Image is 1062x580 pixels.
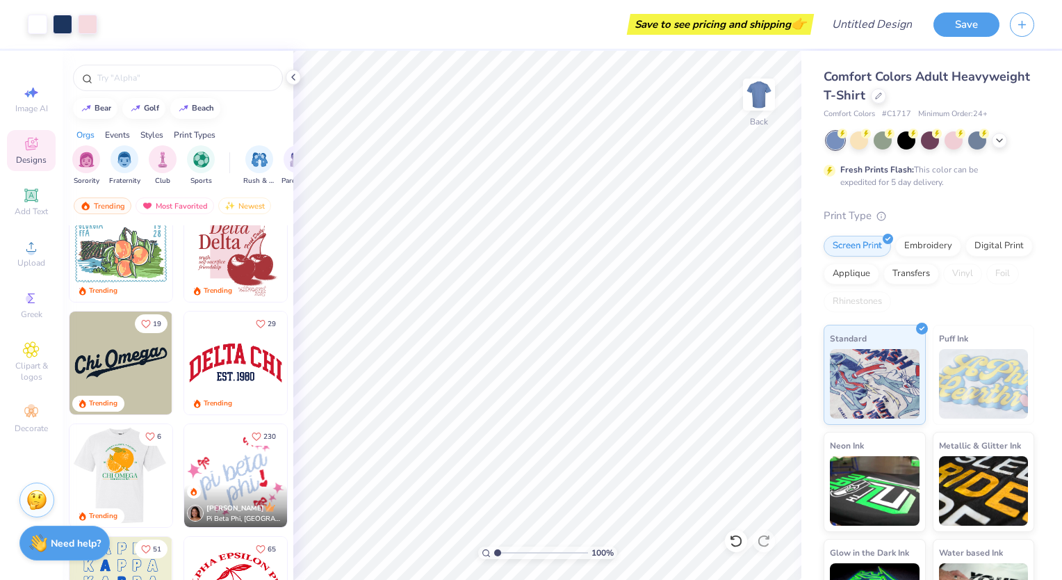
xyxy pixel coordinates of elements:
[105,129,130,141] div: Events
[80,201,91,211] img: trending.gif
[264,501,275,513] img: topCreatorCrown.gif
[187,145,215,186] div: filter for Sports
[939,438,1021,453] span: Metallic & Glitter Ink
[281,145,313,186] div: filter for Parent's Weekend
[824,108,875,120] span: Comfort Colors
[144,104,159,112] div: golf
[243,176,275,186] span: Rush & Bid
[830,331,867,346] span: Standard
[187,145,215,186] button: filter button
[187,505,204,522] img: Avatar
[281,176,313,186] span: Parent's Weekend
[281,145,313,186] button: filter button
[830,438,864,453] span: Neon Ink
[21,309,42,320] span: Greek
[243,145,275,186] button: filter button
[149,145,177,186] button: filter button
[178,104,189,113] img: trend_line.gif
[882,108,911,120] span: # C1717
[933,13,999,37] button: Save
[69,424,172,527] img: 2137973f-9321-41cc-8ed6-fcf982e6928d
[193,152,209,168] img: Sports Image
[824,291,891,312] div: Rhinestones
[16,154,47,166] span: Designs
[190,176,212,186] span: Sports
[745,81,773,108] img: Back
[591,547,614,559] span: 100 %
[250,314,282,333] button: Like
[965,236,1033,257] div: Digital Print
[109,176,140,186] span: Fraternity
[72,145,100,186] button: filter button
[95,104,111,112] div: bear
[170,98,220,119] button: beach
[821,10,923,38] input: Untitled Design
[72,145,100,186] div: filter for Sorority
[17,257,45,268] span: Upload
[136,198,214,214] div: Most Favorited
[117,152,132,168] img: Fraternity Image
[206,504,264,513] span: [PERSON_NAME]
[7,360,56,382] span: Clipart & logos
[243,145,275,186] div: filter for Rush & Bid
[139,427,168,446] button: Like
[70,199,172,302] img: 9100021e-d8eb-4de8-a958-446c7c52dcc2
[939,456,1029,526] img: Metallic & Glitter Ink
[174,129,215,141] div: Print Types
[268,321,276,328] span: 29
[153,321,161,328] span: 19
[192,104,214,112] div: beach
[89,286,117,296] div: Trending
[824,236,891,257] div: Screen Print
[172,312,275,414] img: 351908b9-c6d0-4210-aed3-578d79bec8a5
[184,424,287,527] img: a99ad750-4480-410d-83b7-cef9d3b6c30b
[89,398,117,409] div: Trending
[791,15,806,32] span: 👉
[76,129,95,141] div: Orgs
[939,349,1029,419] img: Puff Ink
[122,98,165,119] button: golf
[79,152,95,168] img: Sorority Image
[73,98,117,119] button: bear
[824,264,879,284] div: Applique
[840,164,914,175] strong: Fresh Prints Flash:
[830,349,920,419] img: Standard
[140,129,163,141] div: Styles
[172,424,275,527] img: 6760d60e-e954-4a7a-9a7f-d7a5db49fae6
[130,104,141,113] img: trend_line.gif
[184,199,287,302] img: f13d24e2-60bc-40ad-a640-70e85d21f66b
[184,312,287,414] img: 0f987aa4-4ffe-4563-8fac-2ff9a1ef73d2
[15,206,48,217] span: Add Text
[142,201,153,211] img: most_fav.gif
[830,545,909,560] span: Glow in the Dark Ink
[15,423,48,434] span: Decorate
[206,514,281,524] span: Pi Beta Phi, [GEOGRAPHIC_DATA][US_STATE]
[204,398,232,409] div: Trending
[81,104,92,113] img: trend_line.gif
[153,546,161,553] span: 51
[135,314,168,333] button: Like
[830,456,920,526] img: Neon Ink
[824,208,1034,224] div: Print Type
[250,540,282,558] button: Like
[109,145,140,186] div: filter for Fraternity
[290,152,306,168] img: Parent's Weekend Image
[939,331,968,346] span: Puff Ink
[252,152,268,168] img: Rush & Bid Image
[70,312,172,414] img: 604aeb33-3328-4036-bc28-909e48d94c81
[135,540,168,558] button: Like
[883,264,939,284] div: Transfers
[218,198,271,214] div: Newest
[74,198,131,214] div: Trending
[89,511,117,522] div: Trending
[986,264,1019,284] div: Foil
[74,176,99,186] span: Sorority
[109,145,140,186] button: filter button
[939,545,1003,560] span: Water based Ink
[268,546,276,553] span: 65
[155,176,170,186] span: Club
[157,433,161,440] span: 6
[286,199,389,302] img: 3b4e984f-edb8-4c39-8d58-6cefc6b026ef
[943,264,982,284] div: Vinyl
[224,201,236,211] img: Newest.gif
